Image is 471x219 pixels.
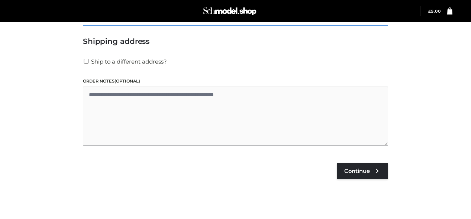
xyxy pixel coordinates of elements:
input: Ship to a different address? [83,59,90,64]
span: (optional) [114,78,140,84]
img: Schmodel Admin 964 [202,4,258,19]
span: Continue [344,168,370,174]
bdi: 5.00 [428,9,441,14]
label: Order notes [83,78,388,85]
span: £ [428,9,431,14]
h3: Shipping address [83,37,388,46]
a: Continue [337,163,388,179]
a: £5.00 [428,9,441,14]
span: Ship to a different address? [91,58,167,65]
